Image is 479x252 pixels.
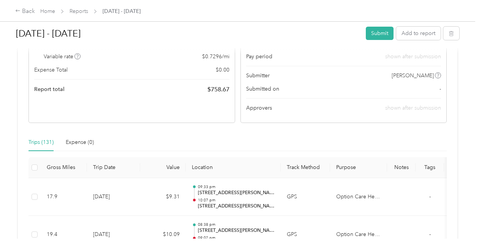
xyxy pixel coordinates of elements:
[16,24,360,43] h1: Sep 1 - 30, 2025
[40,8,55,14] a: Home
[198,222,275,227] p: 08:38 pm
[439,85,441,93] span: -
[387,157,416,178] th: Notes
[41,157,87,178] th: Gross Miles
[198,198,275,203] p: 10:07 pm
[28,138,54,147] div: Trips (131)
[186,157,281,178] th: Location
[140,178,186,216] td: $9.31
[70,8,88,14] a: Reports
[198,203,275,210] p: [STREET_ADDRESS][PERSON_NAME]
[41,178,87,216] td: 17.9
[330,157,387,178] th: Purpose
[44,53,81,61] span: Variable rate
[246,85,279,93] span: Submitted on
[216,66,229,74] span: $ 0.00
[436,209,479,252] iframe: Everlance-gr Chat Button Frame
[246,104,272,112] span: Approvers
[34,85,65,93] span: Report total
[385,53,441,61] span: shown after submission
[198,235,275,241] p: 09:02 pm
[103,7,141,15] span: [DATE] - [DATE]
[429,193,431,200] span: -
[66,138,94,147] div: Expense (0)
[246,53,272,61] span: Pay period
[87,178,140,216] td: [DATE]
[140,157,186,178] th: Value
[87,157,140,178] th: Trip Date
[396,27,441,40] button: Add to report
[281,157,330,178] th: Track Method
[15,7,35,16] div: Back
[416,157,444,178] th: Tags
[429,231,431,238] span: -
[392,72,434,80] span: [PERSON_NAME]
[202,53,229,61] span: $ 0.7296 / mi
[385,105,441,111] span: shown after submission
[366,27,394,40] button: Submit
[198,190,275,196] p: [STREET_ADDRESS][PERSON_NAME]
[198,227,275,234] p: [STREET_ADDRESS][PERSON_NAME]
[34,66,68,74] span: Expense Total
[281,178,330,216] td: GPS
[246,72,270,80] span: Submitter
[207,85,229,94] span: $ 758.67
[330,178,387,216] td: Option Care Health
[198,184,275,190] p: 09:33 pm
